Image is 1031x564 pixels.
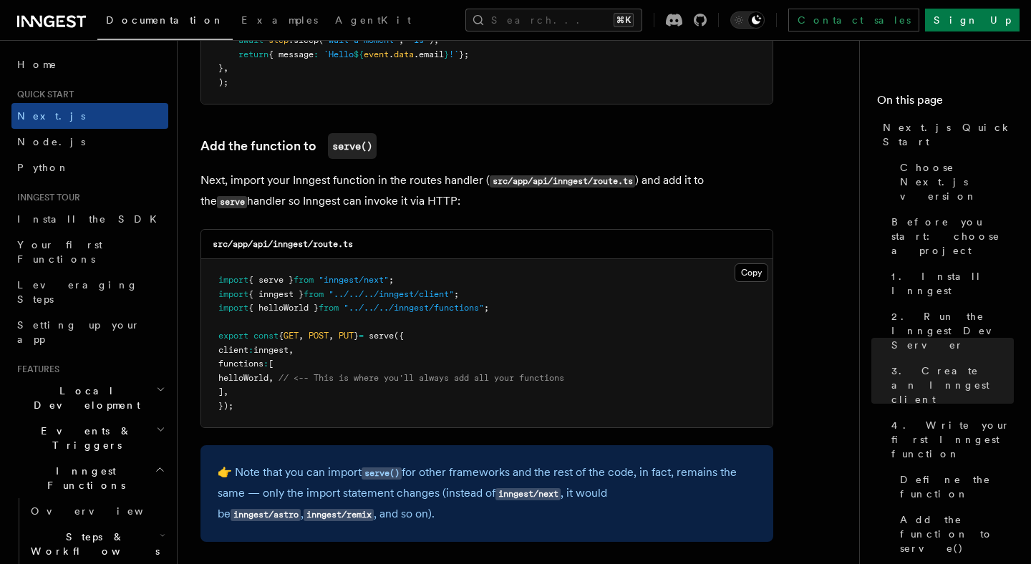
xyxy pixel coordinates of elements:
[218,373,268,383] span: helloWorld
[883,120,1014,149] span: Next.js Quick Start
[900,512,1014,555] span: Add the function to serve()
[394,49,414,59] span: data
[200,133,377,159] a: Add the function toserve()
[894,467,1014,507] a: Define the function
[886,209,1014,263] a: Before you start: choose a project
[354,49,364,59] span: ${
[894,507,1014,561] a: Add the function to serve()
[218,275,248,285] span: import
[11,364,59,375] span: Features
[414,49,444,59] span: .email
[788,9,919,31] a: Contact sales
[894,155,1014,209] a: Choose Next.js version
[328,133,377,159] code: serve()
[218,401,233,411] span: });
[886,412,1014,467] a: 4. Write your first Inngest function
[362,465,402,479] a: serve()
[25,498,168,524] a: Overview
[11,232,168,272] a: Your first Functions
[217,196,247,208] code: serve
[329,331,334,341] span: ,
[11,52,168,77] a: Home
[248,275,294,285] span: { serve }
[223,63,228,73] span: ,
[484,303,489,313] span: ;
[218,289,248,299] span: import
[735,263,768,282] button: Copy
[389,49,394,59] span: .
[465,9,642,31] button: Search...⌘K
[248,289,304,299] span: { inngest }
[11,206,168,232] a: Install the SDK
[11,424,156,452] span: Events & Triggers
[394,331,404,341] span: ({
[900,472,1014,501] span: Define the function
[344,303,484,313] span: "../../../inngest/functions"
[248,345,253,355] span: :
[241,14,318,26] span: Examples
[326,4,420,39] a: AgentKit
[218,462,756,525] p: 👉 Note that you can import for other frameworks and the rest of the code, in fact, remains the sa...
[238,49,268,59] span: return
[213,239,353,249] code: src/app/api/inngest/route.ts
[891,418,1014,461] span: 4. Write your first Inngest function
[218,345,248,355] span: client
[304,509,374,521] code: inngest/remix
[925,9,1020,31] a: Sign Up
[495,488,561,500] code: inngest/next
[11,89,74,100] span: Quick start
[97,4,233,40] a: Documentation
[279,373,564,383] span: // <-- This is where you'll always add all your functions
[339,331,354,341] span: PUT
[200,170,773,212] p: Next, import your Inngest function in the routes handler ( ) and add it to the handler so Inngest...
[253,331,279,341] span: const
[17,279,138,305] span: Leveraging Steps
[218,303,248,313] span: import
[886,263,1014,303] a: 1. Install Inngest
[218,331,248,341] span: export
[11,192,80,203] span: Inngest tour
[11,129,168,155] a: Node.js
[294,275,314,285] span: from
[218,386,223,397] span: ]
[17,136,85,147] span: Node.js
[319,303,339,313] span: from
[891,309,1014,352] span: 2. Run the Inngest Dev Server
[11,458,168,498] button: Inngest Functions
[279,331,284,341] span: {
[17,239,102,265] span: Your first Functions
[335,14,411,26] span: AgentKit
[299,331,304,341] span: ,
[31,505,178,517] span: Overview
[454,289,459,299] span: ;
[11,418,168,458] button: Events & Triggers
[106,14,224,26] span: Documentation
[268,49,314,59] span: { message
[11,103,168,129] a: Next.js
[11,384,156,412] span: Local Development
[268,373,274,383] span: ,
[359,331,364,341] span: =
[886,303,1014,358] a: 2. Run the Inngest Dev Server
[253,345,289,355] span: inngest
[17,110,85,122] span: Next.js
[218,63,223,73] span: }
[324,49,354,59] span: `Hello
[248,303,319,313] span: { helloWorld }
[730,11,765,29] button: Toggle dark mode
[218,359,263,369] span: functions
[362,467,402,480] code: serve()
[314,49,319,59] span: :
[218,77,228,87] span: );
[17,57,57,72] span: Home
[329,289,454,299] span: "../../../inngest/client"
[304,289,324,299] span: from
[17,162,69,173] span: Python
[11,378,168,418] button: Local Development
[231,509,301,521] code: inngest/astro
[614,13,634,27] kbd: ⌘K
[900,160,1014,203] span: Choose Next.js version
[891,364,1014,407] span: 3. Create an Inngest client
[369,331,394,341] span: serve
[319,275,389,285] span: "inngest/next"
